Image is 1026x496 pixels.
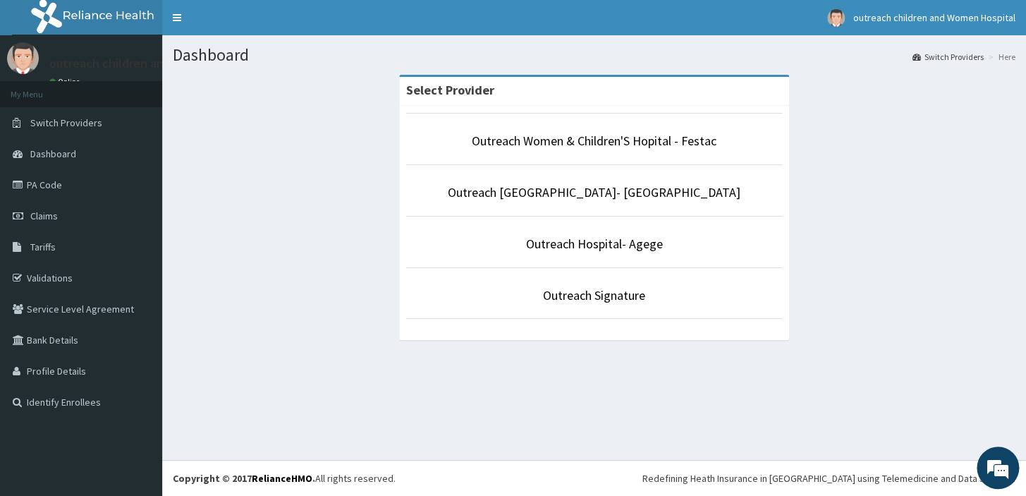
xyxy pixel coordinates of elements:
[162,460,1026,496] footer: All rights reserved.
[7,42,39,74] img: User Image
[827,9,845,27] img: User Image
[252,472,312,485] a: RelianceHMO
[642,471,1015,485] div: Redefining Heath Insurance in [GEOGRAPHIC_DATA] using Telemedicine and Data Science!
[472,133,716,149] a: Outreach Women & Children'S Hopital - Festac
[985,51,1015,63] li: Here
[30,116,102,129] span: Switch Providers
[173,46,1015,64] h1: Dashboard
[30,210,58,222] span: Claims
[912,51,984,63] a: Switch Providers
[543,287,645,303] a: Outreach Signature
[30,147,76,160] span: Dashboard
[406,82,494,98] strong: Select Provider
[49,57,264,70] p: outreach children and Women Hospital
[526,236,663,252] a: Outreach Hospital- Agege
[853,11,1015,24] span: outreach children and Women Hospital
[173,472,315,485] strong: Copyright © 2017 .
[448,184,740,200] a: Outreach [GEOGRAPHIC_DATA]- [GEOGRAPHIC_DATA]
[30,241,56,253] span: Tariffs
[49,77,83,87] a: Online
